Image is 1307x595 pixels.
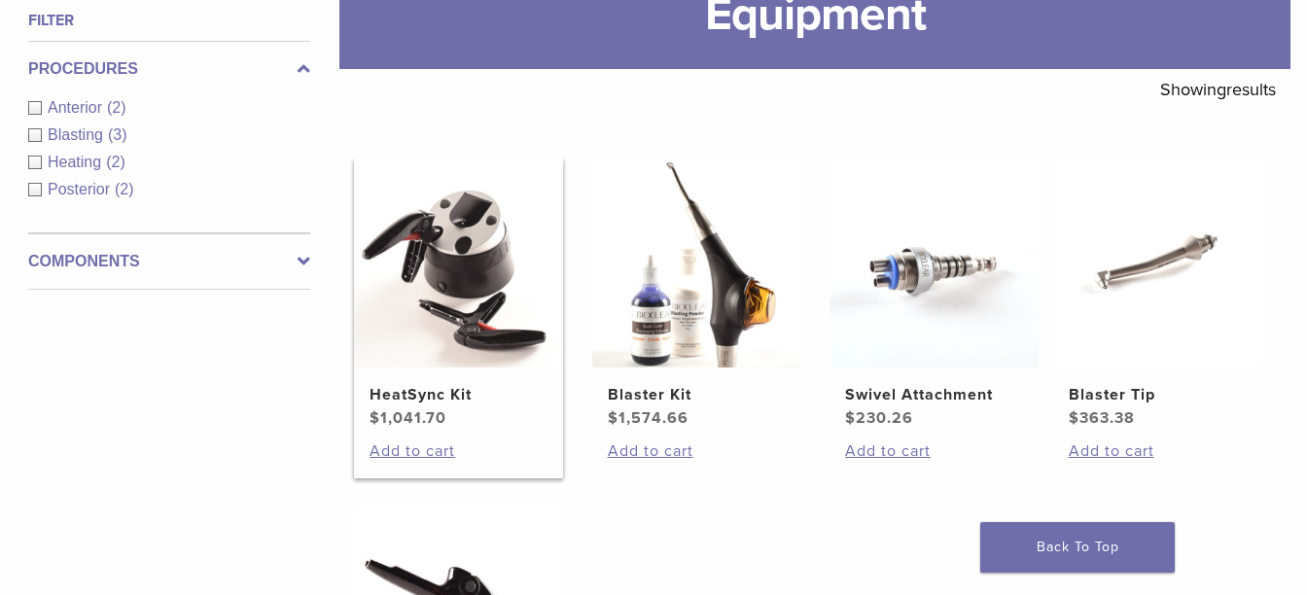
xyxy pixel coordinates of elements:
[48,99,107,116] span: Anterior
[48,154,106,170] span: Heating
[370,383,547,406] h2: HeatSync Kit
[106,154,125,170] span: (2)
[592,158,801,430] a: Blaster KitBlaster Kit $1,574.66
[608,408,618,428] span: $
[1069,439,1246,463] a: Add to cart: “Blaster Tip”
[354,158,563,367] img: HeatSync Kit
[370,439,547,463] a: Add to cart: “HeatSync Kit”
[28,57,310,81] label: Procedures
[608,408,689,428] bdi: 1,574.66
[830,158,1039,367] img: Swivel Attachment
[107,99,126,116] span: (2)
[354,158,563,430] a: HeatSync KitHeatSync Kit $1,041.70
[48,181,115,197] span: Posterior
[1160,69,1276,110] p: Showing results
[115,181,134,197] span: (2)
[830,158,1039,430] a: Swivel AttachmentSwivel Attachment $230.26
[592,158,801,367] img: Blaster Kit
[1053,158,1262,367] img: Blaster Tip
[1069,408,1135,428] bdi: 363.38
[845,408,856,428] span: $
[845,408,913,428] bdi: 230.26
[608,439,785,463] a: Add to cart: “Blaster Kit”
[28,9,310,32] h4: Filter
[108,126,127,143] span: (3)
[1069,383,1246,406] h2: Blaster Tip
[845,383,1022,406] h2: Swivel Attachment
[608,383,785,406] h2: Blaster Kit
[48,126,108,143] span: Blasting
[845,439,1022,463] a: Add to cart: “Swivel Attachment”
[1069,408,1079,428] span: $
[980,522,1175,573] a: Back To Top
[370,408,380,428] span: $
[1053,158,1262,430] a: Blaster TipBlaster Tip $363.38
[28,250,310,273] label: Components
[370,408,446,428] bdi: 1,041.70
